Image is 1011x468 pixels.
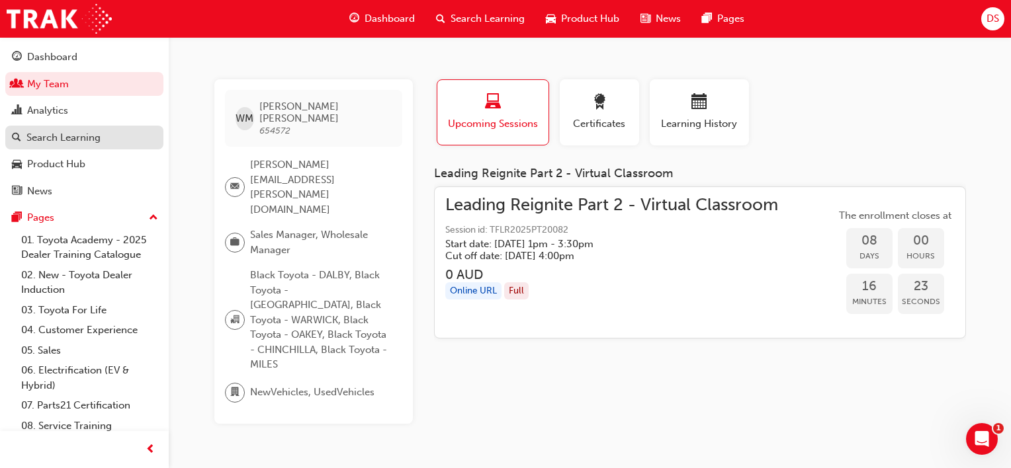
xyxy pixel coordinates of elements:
[27,210,54,225] div: Pages
[27,50,77,65] div: Dashboard
[5,42,163,206] button: DashboardMy TeamAnalyticsSearch LearningProduct HubNews
[16,395,163,416] a: 07. Parts21 Certification
[5,126,163,150] a: Search Learning
[846,249,893,264] span: Days
[846,279,893,294] span: 16
[230,311,240,329] span: organisation-icon
[451,11,525,26] span: Search Learning
[16,340,163,361] a: 05. Sales
[691,94,707,112] span: calendar-icon
[12,212,22,224] span: pages-icon
[660,116,739,132] span: Learning History
[447,116,539,132] span: Upcoming Sessions
[717,11,744,26] span: Pages
[561,11,619,26] span: Product Hub
[5,206,163,230] button: Pages
[230,384,240,401] span: department-icon
[445,198,955,328] a: Leading Reignite Part 2 - Virtual ClassroomSession id: TFLR2025PT20082Start date: [DATE] 1pm - 3:...
[5,179,163,204] a: News
[250,268,392,372] span: Black Toyota - DALBY, Black Toyota - [GEOGRAPHIC_DATA], Black Toyota - WARWICK, Black Toyota - OA...
[436,11,445,27] span: search-icon
[26,130,101,145] div: Search Learning
[365,11,415,26] span: Dashboard
[425,5,535,32] a: search-iconSearch Learning
[434,167,966,181] div: Leading Reignite Part 2 - Virtual Classroom
[445,198,778,213] span: Leading Reignite Part 2 - Virtual Classroom
[12,52,22,63] span: guage-icon
[546,11,556,27] span: car-icon
[12,186,22,198] span: news-icon
[437,79,549,145] button: Upcoming Sessions
[445,282,502,300] div: Online URL
[987,11,999,26] span: DS
[230,178,240,196] span: email-icon
[27,157,85,172] div: Product Hub
[250,385,374,400] span: NewVehicles, UsedVehicles
[981,7,1004,30] button: DS
[485,94,501,112] span: laptop-icon
[16,416,163,436] a: 08. Service Training
[898,294,944,309] span: Seconds
[236,111,253,126] span: WM
[846,233,893,249] span: 08
[149,210,158,227] span: up-icon
[250,227,392,257] span: Sales Manager, Wholesale Manager
[5,45,163,69] a: Dashboard
[7,4,112,34] img: Trak
[27,103,68,118] div: Analytics
[570,116,629,132] span: Certificates
[702,11,712,27] span: pages-icon
[656,11,681,26] span: News
[146,442,155,458] span: prev-icon
[650,79,749,145] button: Learning History
[16,265,163,300] a: 02. New - Toyota Dealer Induction
[259,125,290,136] span: 654572
[445,250,757,262] h5: Cut off date: [DATE] 4:00pm
[898,233,944,249] span: 00
[846,294,893,309] span: Minutes
[966,423,998,455] iframe: Intercom live chat
[16,360,163,395] a: 06. Electrification (EV & Hybrid)
[898,249,944,264] span: Hours
[445,223,778,238] span: Session id: TFLR2025PT20082
[5,72,163,97] a: My Team
[27,184,52,199] div: News
[12,79,22,91] span: people-icon
[560,79,639,145] button: Certificates
[16,300,163,321] a: 03. Toyota For Life
[12,132,21,144] span: search-icon
[445,238,757,250] h5: Start date: [DATE] 1pm - 3:30pm
[691,5,755,32] a: pages-iconPages
[898,279,944,294] span: 23
[230,234,240,251] span: briefcase-icon
[630,5,691,32] a: news-iconNews
[250,157,392,217] span: [PERSON_NAME][EMAIL_ADDRESS][PERSON_NAME][DOMAIN_NAME]
[535,5,630,32] a: car-iconProduct Hub
[640,11,650,27] span: news-icon
[504,282,529,300] div: Full
[592,94,607,112] span: award-icon
[5,152,163,176] a: Product Hub
[5,98,163,123] a: Analytics
[349,11,359,27] span: guage-icon
[993,423,1004,434] span: 1
[12,105,22,117] span: chart-icon
[259,100,391,124] span: [PERSON_NAME] [PERSON_NAME]
[12,159,22,171] span: car-icon
[836,208,955,223] span: The enrollment closes at
[16,230,163,265] a: 01. Toyota Academy - 2025 Dealer Training Catalogue
[16,320,163,340] a: 04. Customer Experience
[339,5,425,32] a: guage-iconDashboard
[445,267,778,282] h3: 0 AUD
